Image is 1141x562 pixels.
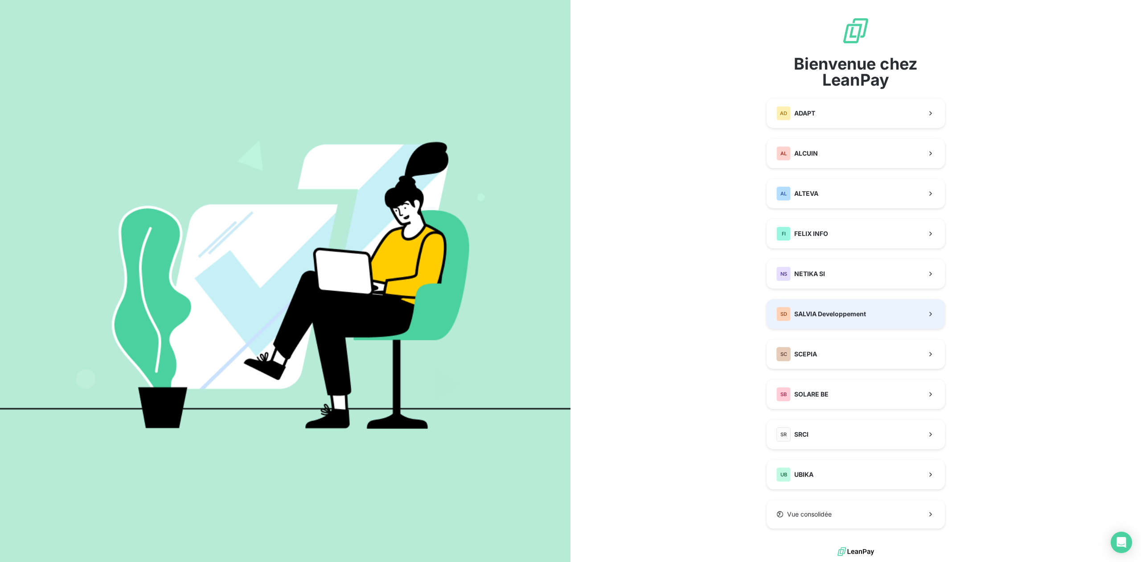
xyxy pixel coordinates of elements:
[767,139,945,168] button: ALALCUIN
[776,227,791,241] div: FI
[767,299,945,329] button: SDSALVIA Developpement
[776,427,791,442] div: SR
[767,500,945,529] button: Vue consolidée
[794,189,818,198] span: ALTEVA
[767,339,945,369] button: SCSCEPIA
[794,310,866,318] span: SALVIA Developpement
[776,146,791,161] div: AL
[787,510,832,519] span: Vue consolidée
[776,387,791,401] div: SB
[776,186,791,201] div: AL
[776,106,791,120] div: AD
[841,17,870,45] img: logo sigle
[776,347,791,361] div: SC
[767,219,945,248] button: FIFELIX INFO
[767,259,945,289] button: NSNETIKA SI
[794,229,828,238] span: FELIX INFO
[776,267,791,281] div: NS
[776,307,791,321] div: SD
[767,460,945,489] button: UBUBIKA
[794,430,809,439] span: SRCI
[767,420,945,449] button: SRSRCI
[776,467,791,482] div: UB
[794,350,817,359] span: SCEPIA
[767,56,945,88] span: Bienvenue chez LeanPay
[794,269,825,278] span: NETIKA SI
[1111,532,1132,553] div: Open Intercom Messenger
[767,380,945,409] button: SBSOLARE BE
[837,545,874,558] img: logo
[794,109,815,118] span: ADAPT
[767,179,945,208] button: ALALTEVA
[794,390,829,399] span: SOLARE BE
[794,470,813,479] span: UBIKA
[767,99,945,128] button: ADADAPT
[794,149,818,158] span: ALCUIN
